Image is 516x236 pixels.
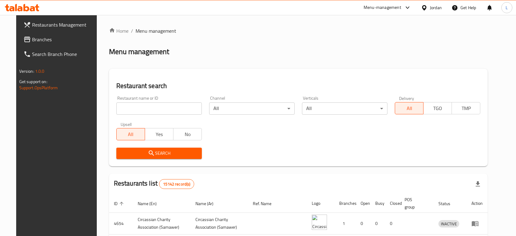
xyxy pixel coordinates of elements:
[253,200,279,207] span: Ref. Name
[209,102,295,115] div: All
[191,213,248,234] td: ​Circassian ​Charity ​Association​ (Samawer)
[109,27,488,35] nav: breadcrumb
[356,213,370,234] td: 0
[506,4,508,11] span: L
[195,200,221,207] span: Name (Ar)
[370,194,385,213] th: Busy
[145,128,173,140] button: Yes
[176,130,199,139] span: No
[159,179,194,189] div: Total records count
[399,96,414,100] label: Delivery
[438,220,459,227] span: INACTIVE
[454,104,478,113] span: TMP
[370,213,385,234] td: 0
[334,213,356,234] td: 1
[138,200,165,207] span: Name (En)
[19,17,102,32] a: Restaurants Management
[385,213,400,234] td: 0
[471,177,485,191] div: Export file
[116,148,202,159] button: Search
[19,32,102,47] a: Branches
[116,102,202,115] input: Search for restaurant name or ID..
[109,27,129,35] a: Home
[302,102,387,115] div: All
[133,213,191,234] td: ​Circassian ​Charity ​Association​ (Samawer)
[423,102,452,114] button: TGO
[471,220,483,227] div: Menu
[131,27,133,35] li: /
[116,81,481,90] h2: Restaurant search
[398,104,421,113] span: All
[19,84,58,92] a: Support.OpsPlatform
[426,104,449,113] span: TGO
[312,215,327,230] img: ​Circassian ​Charity ​Association​ (Samawer)
[147,130,171,139] span: Yes
[452,102,480,114] button: TMP
[334,194,356,213] th: Branches
[136,27,176,35] span: Menu management
[119,130,143,139] span: All
[109,47,169,57] h2: Menu management
[19,67,34,75] span: Version:
[356,194,370,213] th: Open
[405,196,427,211] span: POS group
[121,122,132,126] label: Upsell
[467,194,488,213] th: Action
[109,213,133,234] td: 4654
[173,128,202,140] button: No
[32,21,97,28] span: Restaurants Management
[114,200,125,207] span: ID
[116,128,145,140] button: All
[438,200,458,207] span: Status
[395,102,423,114] button: All
[19,47,102,61] a: Search Branch Phone
[32,50,97,58] span: Search Branch Phone
[385,194,400,213] th: Closed
[121,149,197,157] span: Search
[159,181,194,187] span: 15142 record(s)
[32,36,97,43] span: Branches
[35,67,45,75] span: 1.0.0
[307,194,334,213] th: Logo
[19,78,47,86] span: Get support on:
[364,4,401,11] div: Menu-management
[430,4,442,11] div: Jordan
[114,179,194,189] h2: Restaurants list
